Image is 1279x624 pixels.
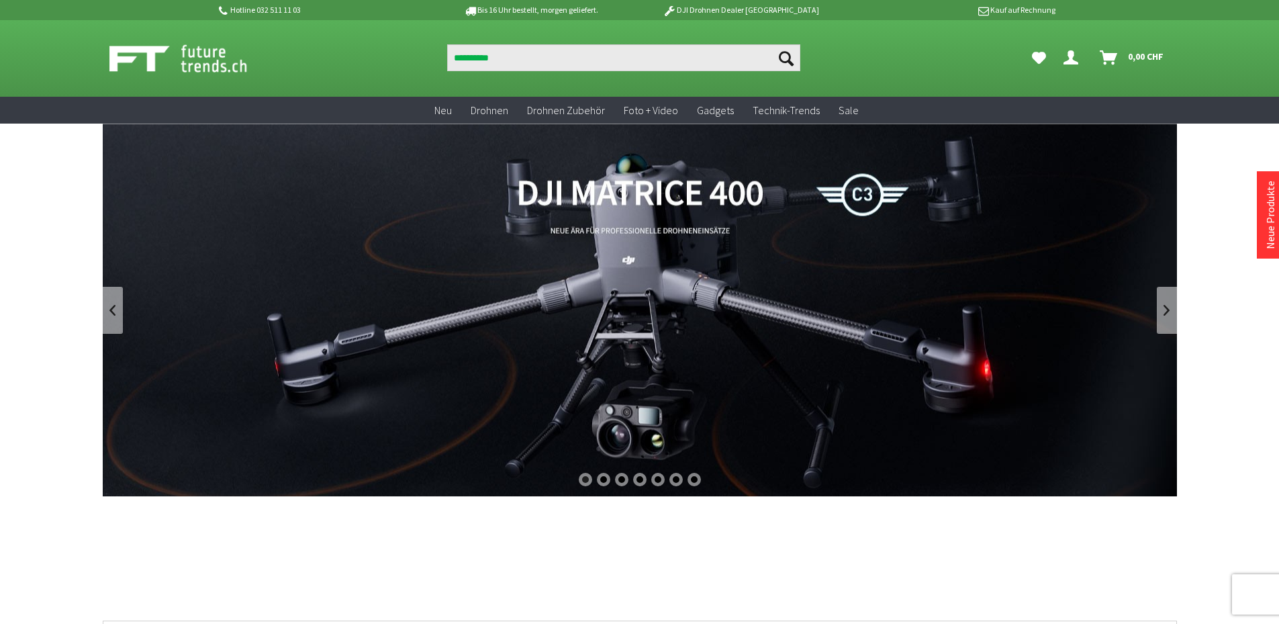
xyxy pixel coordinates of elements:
div: 5 [651,473,665,486]
a: Technik-Trends [743,97,829,124]
input: Produkt, Marke, Kategorie, EAN, Artikelnummer… [447,44,800,71]
p: Bis 16 Uhr bestellt, morgen geliefert. [426,2,636,18]
a: Sale [829,97,868,124]
span: Gadgets [697,103,734,117]
button: Suchen [772,44,800,71]
div: 3 [615,473,628,486]
div: 1 [579,473,592,486]
div: 4 [633,473,647,486]
a: Drohnen [461,97,518,124]
a: Dein Konto [1058,44,1089,71]
div: 6 [669,473,683,486]
a: Gadgets [688,97,743,124]
a: DJI Matrice 400 [103,124,1177,496]
span: Drohnen Zubehör [527,103,605,117]
img: Shop Futuretrends - zur Startseite wechseln [109,42,277,75]
span: Neu [434,103,452,117]
span: Drohnen [471,103,508,117]
div: 7 [688,473,701,486]
span: Foto + Video [624,103,678,117]
a: Meine Favoriten [1025,44,1053,71]
a: Neue Produkte [1264,181,1277,249]
div: 2 [597,473,610,486]
span: Technik-Trends [753,103,820,117]
p: Kauf auf Rechnung [846,2,1055,18]
span: Sale [839,103,859,117]
p: DJI Drohnen Dealer [GEOGRAPHIC_DATA] [636,2,845,18]
a: Drohnen Zubehör [518,97,614,124]
a: Neu [425,97,461,124]
a: Warenkorb [1094,44,1170,71]
p: Hotline 032 511 11 03 [217,2,426,18]
a: Foto + Video [614,97,688,124]
span: 0,00 CHF [1128,46,1164,67]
